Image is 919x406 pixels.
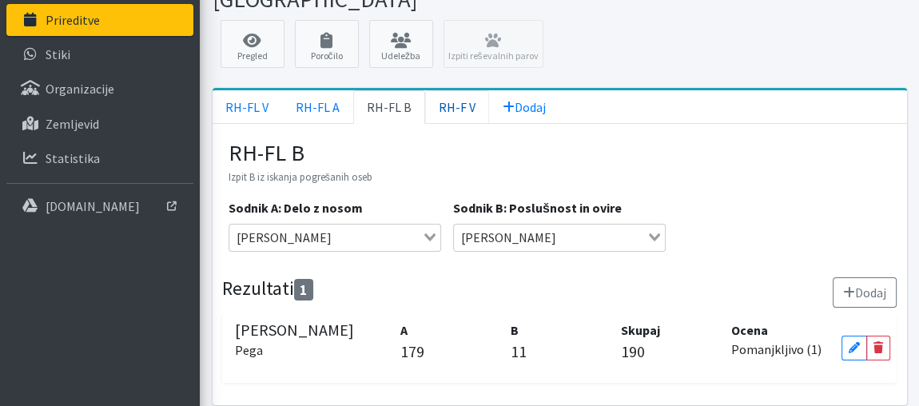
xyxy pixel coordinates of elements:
[453,198,622,217] label: Sodnik B: Poslušnost in ovire
[833,277,897,308] button: Dodaj
[489,90,559,124] a: Dodaj
[221,20,284,68] a: Pregled
[6,142,193,174] a: Statistika
[369,20,433,68] a: Udeležba
[46,150,100,166] p: Statistika
[6,73,193,105] a: Organizacije
[731,340,829,359] p: Pomanjkljivo (1)
[46,81,114,97] p: Organizacije
[295,20,359,68] a: Poročilo
[400,340,499,364] p: 179
[229,198,363,217] label: Sodnik A: Delo z nosom
[6,108,193,140] a: Zemljevid
[213,90,282,124] a: RH-FL V
[425,90,489,124] a: RH-F V
[511,322,519,338] strong: B
[731,322,768,338] strong: Ocena
[233,228,336,247] span: [PERSON_NAME]
[503,99,546,115] span: Dodaj
[621,340,719,364] p: 190
[453,224,666,251] div: Search for option
[562,228,645,247] input: Search for option
[235,320,388,359] h5: [PERSON_NAME]
[6,190,193,222] a: [DOMAIN_NAME]
[282,90,353,124] a: RH-FL A
[229,224,441,251] div: Search for option
[353,90,425,124] a: RH-FL B
[46,116,99,132] p: Zemljevid
[229,140,891,167] h3: RH-FL B
[400,322,408,338] strong: A
[294,279,313,301] span: 1
[621,322,660,338] strong: Skupaj
[511,340,609,364] p: 11
[337,228,420,247] input: Search for option
[46,198,140,214] p: [DOMAIN_NAME]
[457,228,560,247] span: [PERSON_NAME]
[46,12,100,28] p: Prireditve
[235,342,263,358] small: Pega
[6,38,193,70] a: Stiki
[222,277,313,301] h4: Rezultati
[46,46,70,62] p: Stiki
[6,4,193,36] a: Prireditve
[229,170,372,183] small: Izpit B iz iskanja pogrešanih oseb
